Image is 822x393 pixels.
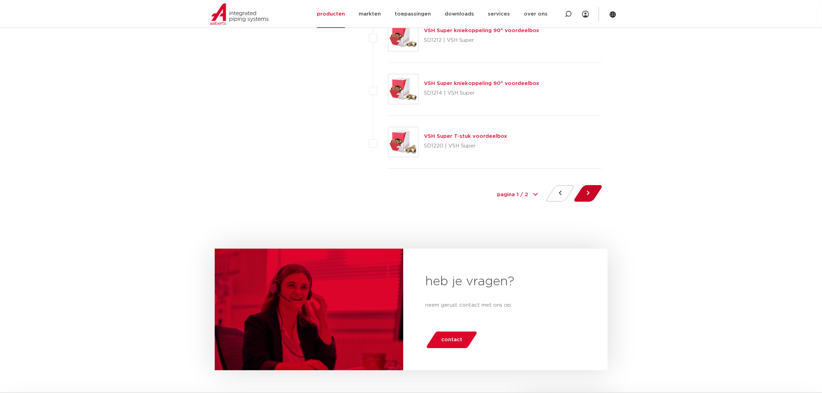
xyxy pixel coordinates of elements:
a: contact [425,332,478,348]
img: Thumbnail for VSH Super kniekoppeling 90° voordeelbox [388,74,418,104]
a: VSH Super kniekoppeling 90° voordeelbox [424,28,539,33]
img: Thumbnail for VSH Super kniekoppeling 90° voordeelbox [388,21,418,51]
span: contact [441,334,462,345]
p: SD1220 | VSH Super [424,141,507,152]
p: SD1214 | VSH Super [424,88,539,99]
a: VSH Super kniekoppeling 90° voordeelbox [424,81,539,86]
img: Thumbnail for VSH Super T-stuk voordeelbox [388,127,418,157]
p: neem gerust contact met ons op [425,301,586,309]
h2: heb je vragen? [425,274,586,290]
a: VSH Super T-stuk voordeelbox [424,134,507,139]
p: SD1212 | VSH Super [424,35,539,46]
